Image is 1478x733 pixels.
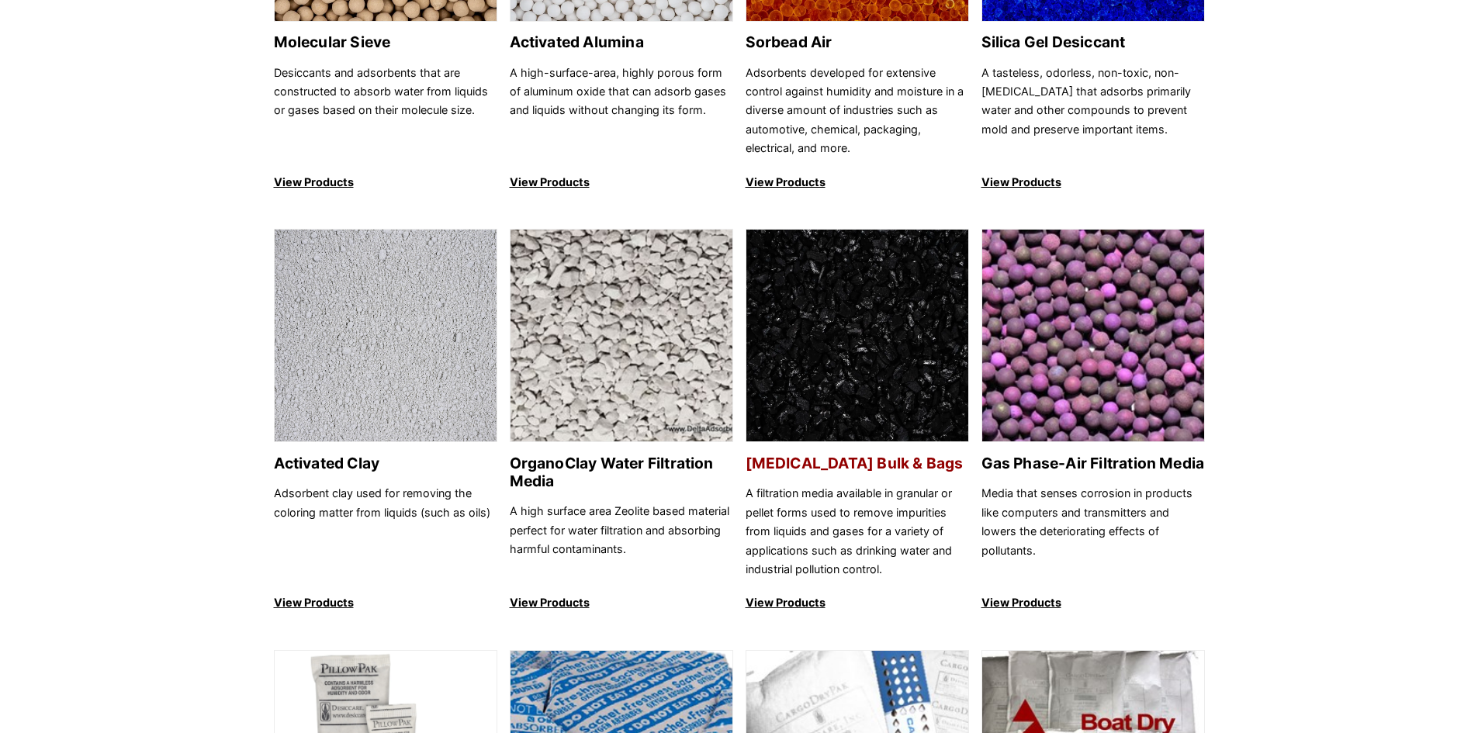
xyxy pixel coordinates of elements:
img: OrganoClay Water Filtration Media [511,230,732,443]
h2: OrganoClay Water Filtration Media [510,455,733,490]
p: View Products [981,593,1205,612]
h2: Activated Clay [274,455,497,472]
p: View Products [746,173,969,192]
p: View Products [274,593,497,612]
img: Activated Carbon Bulk & Bags [746,230,968,443]
a: Activated Clay Activated Clay Adsorbent clay used for removing the coloring matter from liquids (... [274,229,497,613]
p: A high surface area Zeolite based material perfect for water filtration and absorbing harmful con... [510,502,733,579]
p: View Products [510,173,733,192]
h2: Molecular Sieve [274,33,497,51]
a: Gas Phase-Air Filtration Media Gas Phase-Air Filtration Media Media that senses corrosion in prod... [981,229,1205,613]
p: View Products [274,173,497,192]
p: Media that senses corrosion in products like computers and transmitters and lowers the deteriorat... [981,484,1205,579]
p: A high-surface-area, highly porous form of aluminum oxide that can adsorb gases and liquids witho... [510,64,733,158]
img: Activated Clay [275,230,497,443]
h2: [MEDICAL_DATA] Bulk & Bags [746,455,969,472]
a: Activated Carbon Bulk & Bags [MEDICAL_DATA] Bulk & Bags A filtration media available in granular ... [746,229,969,613]
p: A tasteless, odorless, non-toxic, non-[MEDICAL_DATA] that adsorbs primarily water and other compo... [981,64,1205,158]
p: View Products [981,173,1205,192]
p: Adsorbents developed for extensive control against humidity and moisture in a diverse amount of i... [746,64,969,158]
h2: Gas Phase-Air Filtration Media [981,455,1205,472]
p: A filtration media available in granular or pellet forms used to remove impurities from liquids a... [746,484,969,579]
p: Adsorbent clay used for removing the coloring matter from liquids (such as oils) [274,484,497,579]
a: OrganoClay Water Filtration Media OrganoClay Water Filtration Media A high surface area Zeolite b... [510,229,733,613]
img: Gas Phase-Air Filtration Media [982,230,1204,443]
h2: Sorbead Air [746,33,969,51]
p: View Products [510,593,733,612]
h2: Silica Gel Desiccant [981,33,1205,51]
p: View Products [746,593,969,612]
p: Desiccants and adsorbents that are constructed to absorb water from liquids or gases based on the... [274,64,497,158]
h2: Activated Alumina [510,33,733,51]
